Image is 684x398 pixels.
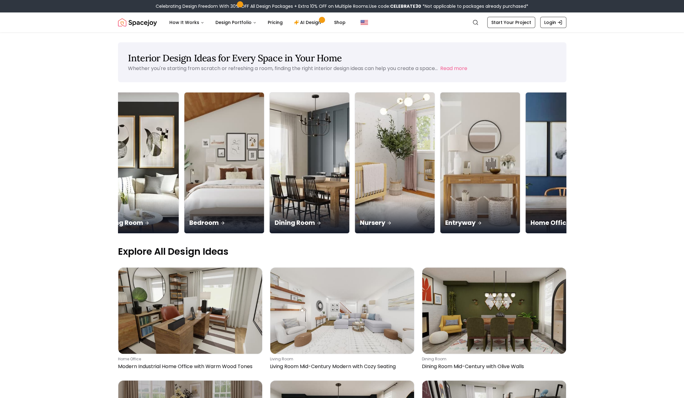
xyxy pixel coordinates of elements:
[270,357,412,362] p: living room
[128,65,438,72] p: Whether you're starting from scratch or refreshing a room, finding the right interior design idea...
[269,92,350,234] a: Dining RoomDining Room
[440,92,520,234] a: EntrywayEntryway
[184,92,264,234] a: BedroomBedroom
[118,246,566,257] p: Explore All Design Ideas
[270,92,349,233] img: Dining Room
[184,92,264,233] img: Bedroom
[118,268,262,354] img: Modern Industrial Home Office with Warm Wood Tones
[355,92,435,233] img: Nursery
[118,16,157,29] a: Spacejoy
[445,218,515,227] p: Entryway
[118,12,566,32] nav: Global
[421,3,528,9] span: *Not applicable to packages already purchased*
[270,363,412,370] p: Living Room Mid-Century Modern with Cozy Seating
[361,19,368,26] img: United States
[526,92,605,233] img: Home Office
[355,92,435,234] a: NurseryNursery
[531,218,600,227] p: Home Office
[525,92,606,234] a: Home OfficeHome Office
[422,363,564,370] p: Dining Room Mid-Century with Olive Walls
[440,92,520,233] img: Entryway
[99,92,179,234] a: Living RoomLiving Room
[118,357,260,362] p: home office
[210,16,262,29] button: Design Portfolio
[329,16,351,29] a: Shop
[390,3,421,9] b: CELEBRATE30
[104,218,174,227] p: Living Room
[275,218,344,227] p: Dining Room
[270,268,414,354] img: Living Room Mid-Century Modern with Cozy Seating
[422,357,564,362] p: dining room
[422,268,566,354] img: Dining Room Mid-Century with Olive Walls
[487,17,535,28] a: Start Your Project
[360,218,430,227] p: Nursery
[422,267,566,373] a: Dining Room Mid-Century with Olive Wallsdining roomDining Room Mid-Century with Olive Walls
[540,17,566,28] a: Login
[99,92,179,233] img: Living Room
[164,16,351,29] nav: Main
[369,3,421,9] span: Use code:
[118,267,262,373] a: Modern Industrial Home Office with Warm Wood Toneshome officeModern Industrial Home Office with W...
[118,16,157,29] img: Spacejoy Logo
[440,65,467,72] button: Read more
[189,218,259,227] p: Bedroom
[128,52,556,64] h1: Interior Design Ideas for Every Space in Your Home
[270,267,414,373] a: Living Room Mid-Century Modern with Cozy Seatingliving roomLiving Room Mid-Century Modern with Co...
[289,16,328,29] a: AI Design
[263,16,288,29] a: Pricing
[164,16,209,29] button: How It Works
[118,363,260,370] p: Modern Industrial Home Office with Warm Wood Tones
[156,3,528,9] div: Celebrating Design Freedom With 30% OFF All Design Packages + Extra 10% OFF on Multiple Rooms.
